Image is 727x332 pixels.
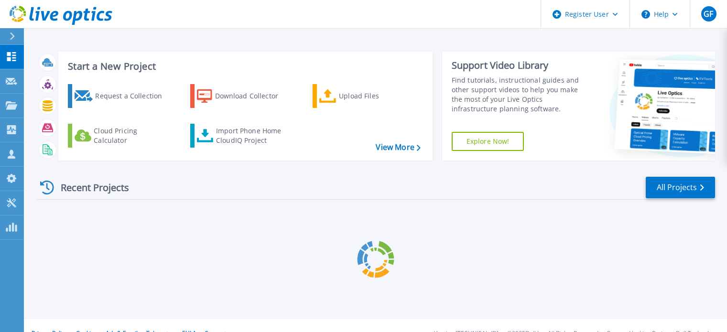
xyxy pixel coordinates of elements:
[68,61,420,72] h3: Start a New Project
[452,59,589,72] div: Support Video Library
[452,132,524,151] a: Explore Now!
[313,84,419,108] a: Upload Files
[646,177,715,198] a: All Projects
[68,124,174,148] a: Cloud Pricing Calculator
[190,84,297,108] a: Download Collector
[704,10,713,18] span: GF
[37,176,142,199] div: Recent Projects
[215,86,292,106] div: Download Collector
[339,86,415,106] div: Upload Files
[94,126,170,145] div: Cloud Pricing Calculator
[95,86,172,106] div: Request a Collection
[452,75,589,114] div: Find tutorials, instructional guides and other support videos to help you make the most of your L...
[216,126,291,145] div: Import Phone Home CloudIQ Project
[68,84,174,108] a: Request a Collection
[376,143,420,152] a: View More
